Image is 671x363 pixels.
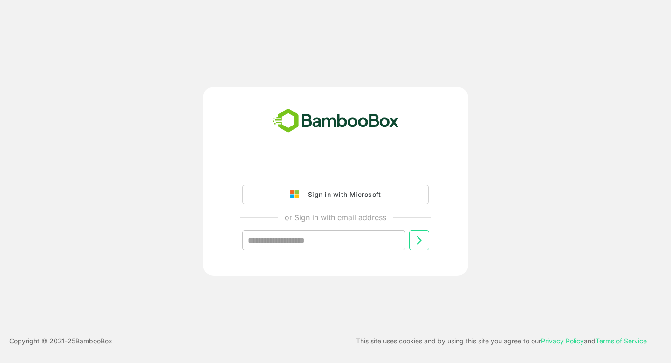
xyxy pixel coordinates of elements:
[541,337,584,345] a: Privacy Policy
[285,212,386,223] p: or Sign in with email address
[9,335,112,347] p: Copyright © 2021- 25 BambooBox
[242,185,429,204] button: Sign in with Microsoft
[267,105,404,136] img: bamboobox
[596,337,647,345] a: Terms of Service
[303,188,381,201] div: Sign in with Microsoft
[290,190,303,199] img: google
[356,335,647,347] p: This site uses cookies and by using this site you agree to our and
